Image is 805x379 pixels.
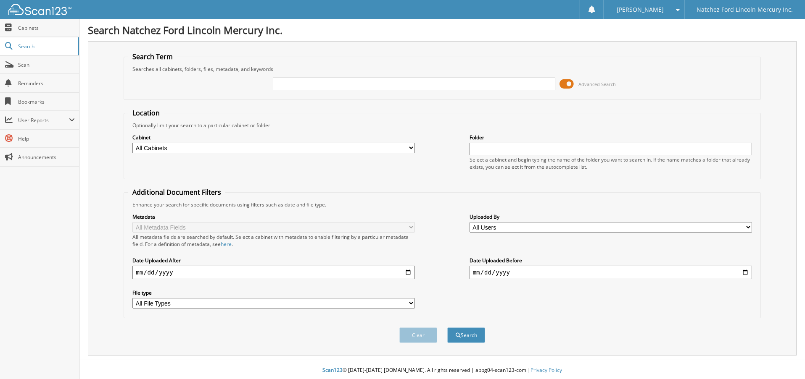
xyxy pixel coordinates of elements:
a: Privacy Policy [531,366,562,374]
label: Metadata [132,213,415,220]
label: Date Uploaded Before [470,257,752,264]
span: [PERSON_NAME] [617,7,664,12]
img: scan123-logo-white.svg [8,4,71,15]
button: Clear [399,327,437,343]
span: Bookmarks [18,98,75,105]
legend: Location [128,108,164,118]
span: Help [18,135,75,142]
input: start [132,266,415,279]
div: Select a cabinet and begin typing the name of the folder you want to search in. If the name match... [470,156,752,170]
span: Advanced Search [578,81,616,87]
div: Optionally limit your search to a particular cabinet or folder [128,122,756,129]
label: File type [132,289,415,296]
label: Folder [470,134,752,141]
input: end [470,266,752,279]
span: Scan123 [322,366,343,374]
label: Cabinet [132,134,415,141]
iframe: Chat Widget [763,339,805,379]
a: here [221,240,232,248]
div: Enhance your search for specific documents using filters such as date and file type. [128,201,756,208]
span: Announcements [18,154,75,161]
span: Cabinets [18,24,75,31]
span: User Reports [18,117,69,124]
legend: Search Term [128,52,177,61]
span: Search [18,43,74,50]
div: Searches all cabinets, folders, files, metadata, and keywords [128,65,756,73]
button: Search [447,327,485,343]
h1: Search Natchez Ford Lincoln Mercury Inc. [88,23,797,37]
legend: Additional Document Filters [128,188,225,197]
span: Reminders [18,80,75,87]
label: Uploaded By [470,213,752,220]
label: Date Uploaded After [132,257,415,264]
span: Natchez Ford Lincoln Mercury Inc. [697,7,793,12]
span: Scan [18,61,75,68]
div: All metadata fields are searched by default. Select a cabinet with metadata to enable filtering b... [132,233,415,248]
